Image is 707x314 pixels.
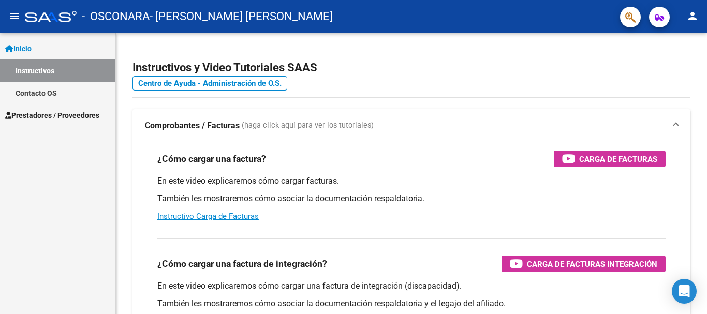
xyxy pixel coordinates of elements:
h2: Instructivos y Video Tutoriales SAAS [132,58,690,78]
h3: ¿Cómo cargar una factura de integración? [157,257,327,271]
strong: Comprobantes / Facturas [145,120,240,131]
p: También les mostraremos cómo asociar la documentación respaldatoria y el legajo del afiliado. [157,298,666,309]
p: En este video explicaremos cómo cargar facturas. [157,175,666,187]
mat-expansion-panel-header: Comprobantes / Facturas (haga click aquí para ver los tutoriales) [132,109,690,142]
span: - OSCONARA [82,5,150,28]
button: Carga de Facturas [554,151,666,167]
div: Open Intercom Messenger [672,279,697,304]
span: Carga de Facturas Integración [527,258,657,271]
p: También les mostraremos cómo asociar la documentación respaldatoria. [157,193,666,204]
span: Inicio [5,43,32,54]
a: Centro de Ayuda - Administración de O.S. [132,76,287,91]
mat-icon: menu [8,10,21,22]
mat-icon: person [686,10,699,22]
span: - [PERSON_NAME] [PERSON_NAME] [150,5,333,28]
span: (haga click aquí para ver los tutoriales) [242,120,374,131]
a: Instructivo Carga de Facturas [157,212,259,221]
button: Carga de Facturas Integración [502,256,666,272]
span: Carga de Facturas [579,153,657,166]
span: Prestadores / Proveedores [5,110,99,121]
p: En este video explicaremos cómo cargar una factura de integración (discapacidad). [157,280,666,292]
h3: ¿Cómo cargar una factura? [157,152,266,166]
